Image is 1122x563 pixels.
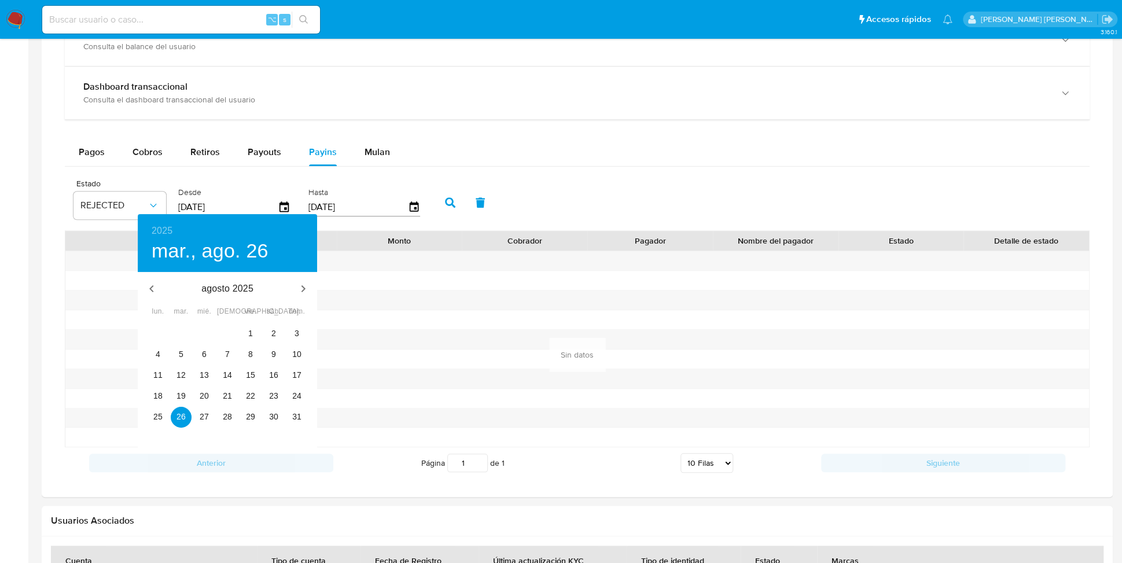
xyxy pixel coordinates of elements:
[248,328,253,339] p: 1
[286,323,307,344] button: 3
[165,282,289,296] p: agosto 2025
[217,386,238,407] button: 21
[217,365,238,386] button: 14
[194,365,215,386] button: 13
[202,348,207,360] p: 6
[263,407,284,428] button: 30
[217,344,238,365] button: 7
[295,328,299,339] p: 3
[246,411,255,422] p: 29
[171,306,192,318] span: mar.
[200,390,209,402] p: 20
[240,386,261,407] button: 22
[176,369,186,381] p: 12
[217,407,238,428] button: 28
[153,411,163,422] p: 25
[152,239,268,263] button: mar., ago. 26
[148,365,168,386] button: 11
[223,390,232,402] p: 21
[286,386,307,407] button: 24
[194,306,215,318] span: mié.
[179,348,183,360] p: 5
[225,348,230,360] p: 7
[286,365,307,386] button: 17
[223,369,232,381] p: 14
[271,328,276,339] p: 2
[263,344,284,365] button: 9
[286,407,307,428] button: 31
[153,369,163,381] p: 11
[246,390,255,402] p: 22
[263,323,284,344] button: 2
[263,386,284,407] button: 23
[240,344,261,365] button: 8
[240,407,261,428] button: 29
[240,365,261,386] button: 15
[148,306,168,318] span: lun.
[271,348,276,360] p: 9
[223,411,232,422] p: 28
[286,344,307,365] button: 10
[269,411,278,422] p: 30
[176,411,186,422] p: 26
[153,390,163,402] p: 18
[171,365,192,386] button: 12
[148,344,168,365] button: 4
[156,348,160,360] p: 4
[194,344,215,365] button: 6
[269,369,278,381] p: 16
[292,369,301,381] p: 17
[171,344,192,365] button: 5
[171,407,192,428] button: 26
[286,306,307,318] span: dom.
[263,306,284,318] span: sáb.
[292,390,301,402] p: 24
[269,390,278,402] p: 23
[263,365,284,386] button: 16
[148,407,168,428] button: 25
[152,223,172,239] button: 2025
[200,411,209,422] p: 27
[248,348,253,360] p: 8
[194,386,215,407] button: 20
[240,306,261,318] span: vie.
[292,348,301,360] p: 10
[176,390,186,402] p: 19
[217,306,238,318] span: [DEMOGRAPHIC_DATA].
[194,407,215,428] button: 27
[148,386,168,407] button: 18
[171,386,192,407] button: 19
[246,369,255,381] p: 15
[292,411,301,422] p: 31
[240,323,261,344] button: 1
[200,369,209,381] p: 13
